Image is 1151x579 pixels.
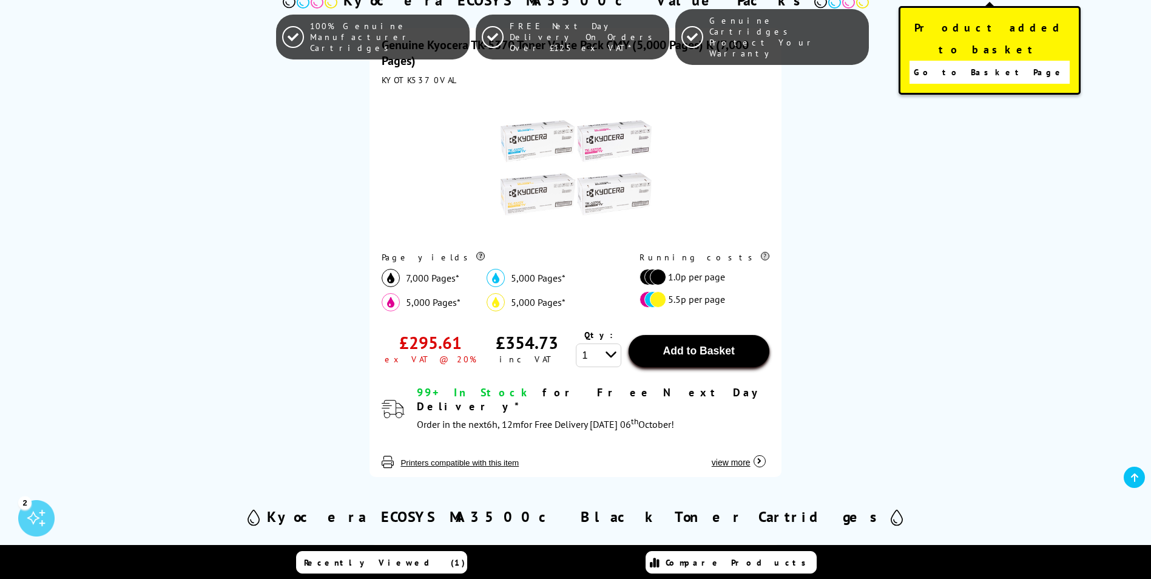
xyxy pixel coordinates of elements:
li: 5.5p per page [640,291,763,308]
sup: th [631,416,638,427]
span: Compare Products [666,557,812,568]
div: Page yields [382,252,614,263]
div: modal_delivery [417,385,769,433]
li: 1.0p per page [640,269,763,285]
img: cyan_icon.svg [487,269,505,287]
div: ex VAT @ 20% [385,354,476,365]
span: 5,000 Pages* [511,272,565,284]
img: magenta_icon.svg [382,293,400,311]
a: Go to Basket Page [910,61,1070,84]
span: Add to Basket [663,345,735,357]
span: 100% Genuine Manufacturer Cartridges [310,21,464,53]
span: 5,000 Pages* [511,296,565,308]
div: KYOTK5370VAL [382,75,769,86]
button: Printers compatible with this item [397,458,522,468]
span: view more [712,458,751,467]
img: black_icon.svg [382,269,400,287]
span: Genuine Cartridges Protect Your Warranty [709,15,863,59]
span: 6h, 12m [487,418,521,430]
div: £295.61 [399,331,462,354]
img: Kyocera TK-5370 Toner Value Pack CMY (5,000 Pages) K (7,000 Pages) [500,92,652,243]
div: Product added to basket [899,6,1081,95]
span: 7,000 Pages* [406,272,459,284]
a: Compare Products [646,551,817,574]
div: Running costs [640,252,769,263]
div: inc VAT [499,354,555,365]
span: Qty: [584,330,613,340]
h2: Kyocera ECOSYS MA3500c Black Toner Cartridges [267,507,885,526]
span: FREE Next Day Delivery On Orders Over £125 ex VAT* [510,21,663,53]
span: for Free Next Day Delivery* [417,385,763,413]
span: Order in the next for Free Delivery [DATE] 06 October! [417,418,674,430]
button: view more [708,445,769,468]
div: £354.73 [496,331,558,354]
a: Recently Viewed (1) [296,551,467,574]
div: 2 [18,496,32,509]
span: 99+ In Stock [417,385,532,399]
span: 5,000 Pages* [406,296,461,308]
button: Add to Basket [629,335,769,367]
span: Go to Basket Page [914,64,1065,81]
span: Recently Viewed (1) [304,557,465,568]
img: yellow_icon.svg [487,293,505,311]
